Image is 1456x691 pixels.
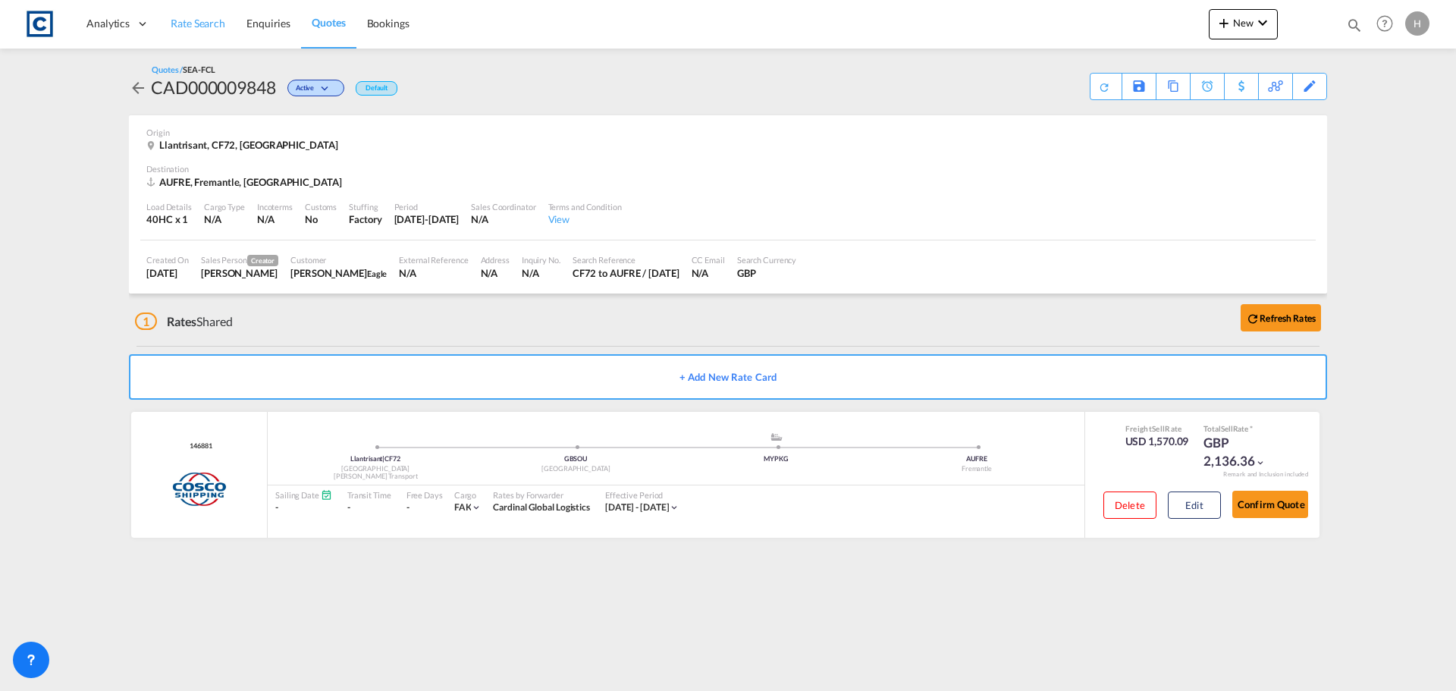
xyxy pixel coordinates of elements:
[186,441,212,451] div: Contract / Rate Agreement / Tariff / Spot Pricing Reference Number: 146881
[493,501,590,513] span: Cardinal Global Logistics
[296,83,318,98] span: Active
[129,79,147,97] md-icon: icon-arrow-left
[305,212,337,226] div: No
[1125,423,1189,434] div: Freight Rate
[318,85,336,93] md-icon: icon-chevron-down
[349,212,381,226] div: Factory Stuffing
[382,454,384,463] span: |
[1215,14,1233,32] md-icon: icon-plus 400-fg
[399,254,468,265] div: External Reference
[877,464,1077,474] div: Fremantle
[471,201,535,212] div: Sales Coordinator
[275,489,332,501] div: Sailing Date
[493,501,590,514] div: Cardinal Global Logistics
[692,254,725,265] div: CC Email
[767,433,786,441] md-icon: assets/icons/custom/ship-fill.svg
[146,175,346,189] div: AUFRE, Fremantle, Oceania
[676,454,877,464] div: MYPKG
[129,354,1327,400] button: + Add New Rate Card
[186,441,212,451] span: 146881
[246,17,290,30] span: Enquiries
[347,489,391,501] div: Transit Time
[475,454,676,464] div: GBSOU
[1122,74,1156,99] div: Save As Template
[471,502,482,513] md-icon: icon-chevron-down
[146,127,1310,138] div: Origin
[201,266,278,280] div: Hannah Nutter
[1152,424,1165,433] span: Sell
[399,266,468,280] div: N/A
[146,201,192,212] div: Load Details
[1098,81,1110,93] md-icon: icon-refresh
[454,501,472,513] span: FAK
[204,212,245,226] div: N/A
[305,201,337,212] div: Customs
[573,266,679,280] div: CF72 to AUFRE / 23 Sep 2025
[454,489,482,501] div: Cargo
[877,454,1077,464] div: AUFRE
[350,454,384,463] span: Llantrisant
[1215,17,1272,29] span: New
[1246,312,1260,325] md-icon: icon-refresh
[275,472,475,482] div: [PERSON_NAME] Transport
[471,212,535,226] div: N/A
[1241,304,1321,331] button: icon-refreshRefresh Rates
[257,212,275,226] div: N/A
[275,464,475,474] div: [GEOGRAPHIC_DATA]
[605,501,670,514] div: 01 Sep 2025 - 30 Sep 2025
[1203,434,1279,470] div: GBP 2,136.36
[275,501,332,514] div: -
[290,266,387,280] div: alex Bennett
[548,201,622,212] div: Terms and Condition
[171,470,227,508] img: COSCO
[1212,470,1319,479] div: Remark and Inclusion included
[146,138,341,152] div: Llantrisant, CF72, United Kingdom
[1203,423,1279,434] div: Total Rate
[356,81,397,96] div: Default
[1103,492,1156,519] button: Delete
[349,201,381,212] div: Stuffing
[312,16,345,29] span: Quotes
[367,269,388,278] span: Eagle
[129,75,151,99] div: icon-arrow-left
[151,75,276,99] div: CAD000009848
[1209,9,1278,39] button: icon-plus 400-fgNewicon-chevron-down
[135,313,233,330] div: Shared
[146,212,192,226] div: 40HC x 1
[605,489,680,501] div: Effective Period
[1168,492,1221,519] button: Edit
[290,254,387,265] div: Customer
[204,201,245,212] div: Cargo Type
[23,7,57,41] img: 1fdb9190129311efbfaf67cbb4249bed.jpeg
[201,254,278,266] div: Sales Person
[1255,457,1266,468] md-icon: icon-chevron-down
[367,17,409,30] span: Bookings
[692,266,725,280] div: N/A
[605,501,670,513] span: [DATE] - [DATE]
[573,254,679,265] div: Search Reference
[481,254,510,265] div: Address
[146,254,189,265] div: Created On
[1248,424,1253,433] span: Subject to Remarks
[171,17,225,30] span: Rate Search
[493,489,590,501] div: Rates by Forwarder
[146,163,1310,174] div: Destination
[347,501,391,514] div: -
[737,266,797,280] div: GBP
[1125,434,1189,449] div: USD 1,570.09
[146,266,189,280] div: 23 Sep 2025
[522,266,560,280] div: N/A
[321,489,332,501] md-icon: Schedules Available
[737,254,797,265] div: Search Currency
[287,80,344,96] div: Change Status Here
[1098,74,1114,93] div: Quote PDF is not available at this time
[1260,313,1316,324] b: Refresh Rates
[152,64,215,75] div: Quotes /SEA-FCL
[548,212,622,226] div: View
[247,255,278,266] span: Creator
[481,266,510,280] div: N/A
[1221,424,1233,433] span: Sell
[167,314,197,328] span: Rates
[522,254,560,265] div: Inquiry No.
[394,201,460,212] div: Period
